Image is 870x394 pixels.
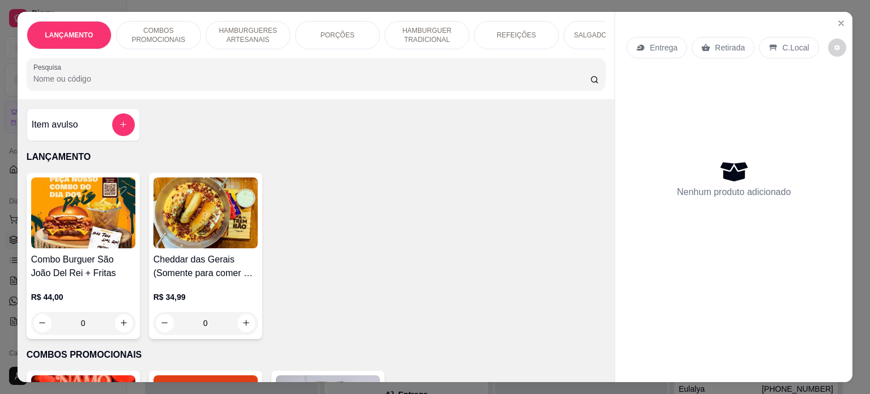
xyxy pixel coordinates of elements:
[33,73,590,84] input: Pesquisa
[153,177,258,248] img: product-image
[321,31,355,40] p: PORÇÕES
[828,39,846,57] button: decrease-product-quantity
[832,14,850,32] button: Close
[31,291,135,303] p: R$ 44,00
[27,150,606,164] p: LANÇAMENTO
[215,26,281,44] p: HAMBURGUERES ARTESANAIS
[650,42,677,53] p: Entrega
[45,31,93,40] p: LANÇAMENTO
[33,62,65,72] label: Pesquisa
[782,42,809,53] p: C.Local
[126,26,191,44] p: COMBOS PROMOCIONAIS
[31,177,135,248] img: product-image
[27,348,606,362] p: COMBOS PROMOCIONAIS
[32,118,78,132] h4: Item avulso
[153,253,258,280] h4: Cheddar das Gerais (Somente para comer no local)
[715,42,745,53] p: Retirada
[497,31,536,40] p: REFEIÇÕES
[115,314,133,332] button: increase-product-quantity
[31,253,135,280] h4: Combo Burguer São João Del Rei + Fritas
[394,26,460,44] p: HAMBURGUER TRADICIONAL
[574,31,638,40] p: SALGADOS FRITOS
[33,314,52,332] button: decrease-product-quantity
[677,185,791,199] p: Nenhum produto adicionado
[112,113,135,136] button: add-separate-item
[153,291,258,303] p: R$ 34,99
